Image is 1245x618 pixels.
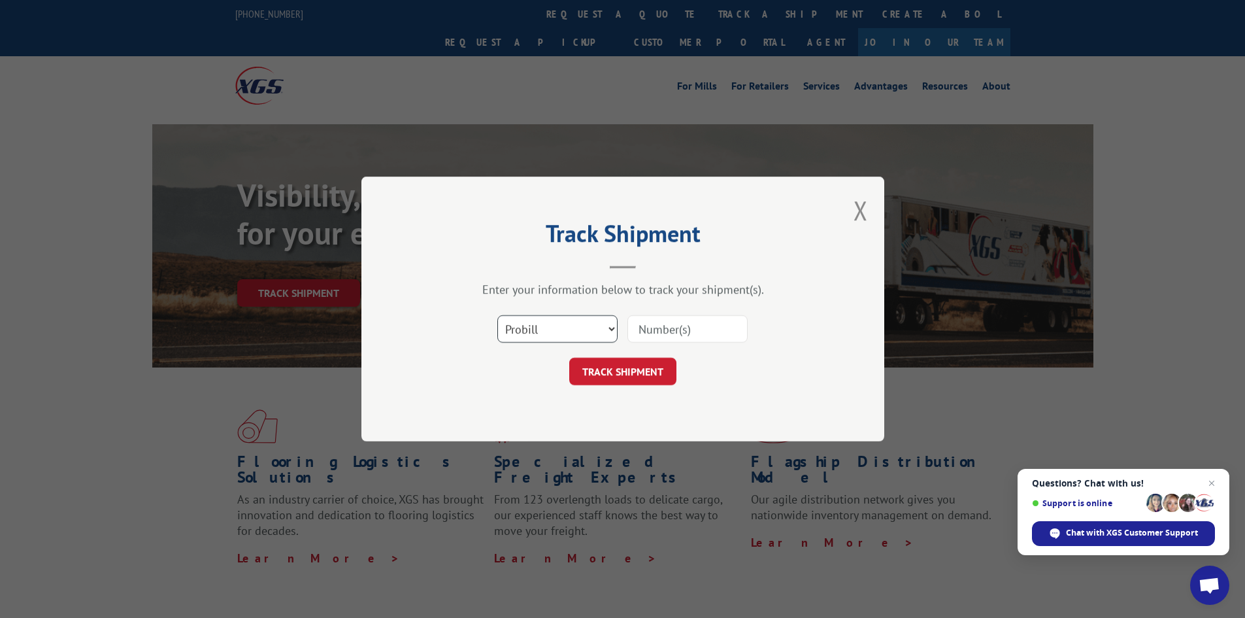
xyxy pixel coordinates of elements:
span: Chat with XGS Customer Support [1066,527,1198,539]
h2: Track Shipment [427,224,819,249]
span: Questions? Chat with us! [1032,478,1215,489]
span: Close chat [1204,475,1220,491]
input: Number(s) [627,315,748,343]
span: Support is online [1032,498,1142,508]
div: Chat with XGS Customer Support [1032,521,1215,546]
button: Close modal [854,193,868,228]
div: Open chat [1190,566,1229,605]
div: Enter your information below to track your shipment(s). [427,282,819,297]
button: TRACK SHIPMENT [569,358,676,385]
